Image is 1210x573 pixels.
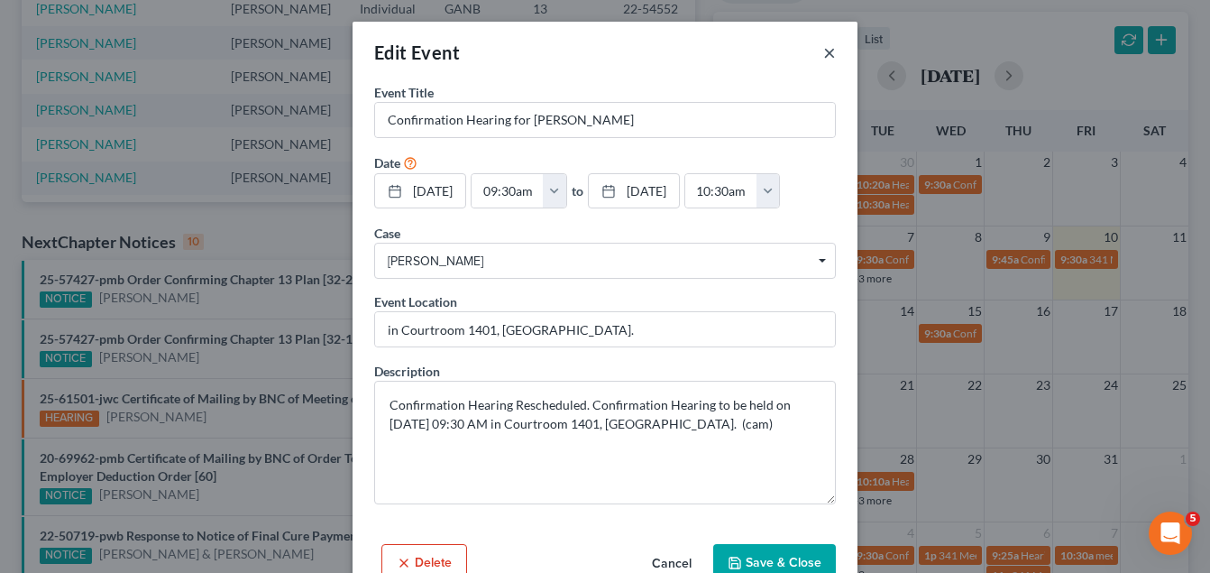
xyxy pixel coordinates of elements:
button: × [823,42,836,63]
iframe: Intercom live chat [1149,512,1192,555]
input: Enter location... [375,312,835,347]
label: Case [374,224,400,243]
a: [DATE] [589,174,679,208]
span: 5 [1186,512,1200,526]
span: Select box activate [374,243,836,279]
label: to [572,181,583,200]
label: Date [374,153,400,172]
input: Enter event name... [375,103,835,137]
a: [DATE] [375,174,465,208]
label: Event Location [374,292,457,311]
span: Edit Event [374,42,460,63]
span: Event Title [374,85,434,100]
label: Description [374,362,440,381]
input: -- : -- [685,174,757,208]
input: -- : -- [472,174,544,208]
span: [PERSON_NAME] [388,252,822,271]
